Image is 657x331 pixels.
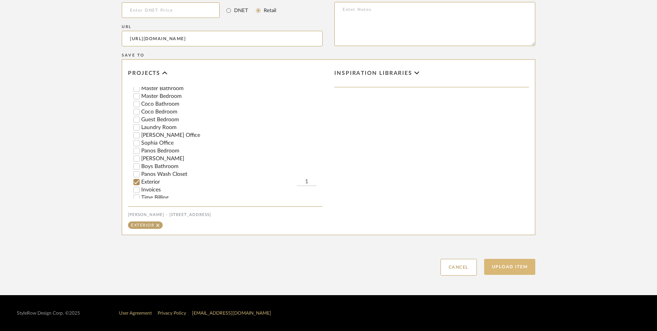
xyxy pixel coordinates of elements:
label: Coco Bathroom [141,101,323,107]
button: Cancel [440,259,477,276]
label: [PERSON_NAME] [141,156,323,161]
a: [EMAIL_ADDRESS][DOMAIN_NAME] [192,311,271,315]
label: Panos Bedroom [141,148,323,154]
label: Boys Bathroom [141,164,323,169]
label: Sophia Office [141,140,323,146]
mat-radio-group: Select price type [226,2,276,18]
label: Laundry Room [141,125,323,130]
a: Privacy Policy [158,311,186,315]
label: Time Billing [141,195,323,200]
label: Guest Bedroom [141,117,323,122]
label: Invoices [141,187,323,193]
div: URL [122,25,323,29]
button: Upload Item [484,259,536,275]
div: Save To [122,53,535,58]
label: [PERSON_NAME] Office [141,133,323,138]
input: Enter DNET Price [122,2,220,18]
span: Inspiration libraries [334,70,412,77]
label: Coco Bedroom [141,109,323,115]
input: Enter URL [122,31,323,46]
div: [PERSON_NAME] - [STREET_ADDRESS] [128,212,323,217]
div: StyleRow Design Corp. ©2025 [17,310,80,316]
label: Master Bedroom [141,94,323,99]
label: Retail [263,6,276,15]
div: Exterior [131,223,154,227]
label: Master Bathroom [141,86,323,91]
span: Projects [128,70,160,77]
a: User Agreement [119,311,152,315]
label: Panos Wash Closet [141,172,323,177]
label: Exterior [141,179,297,185]
label: DNET [233,6,248,15]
